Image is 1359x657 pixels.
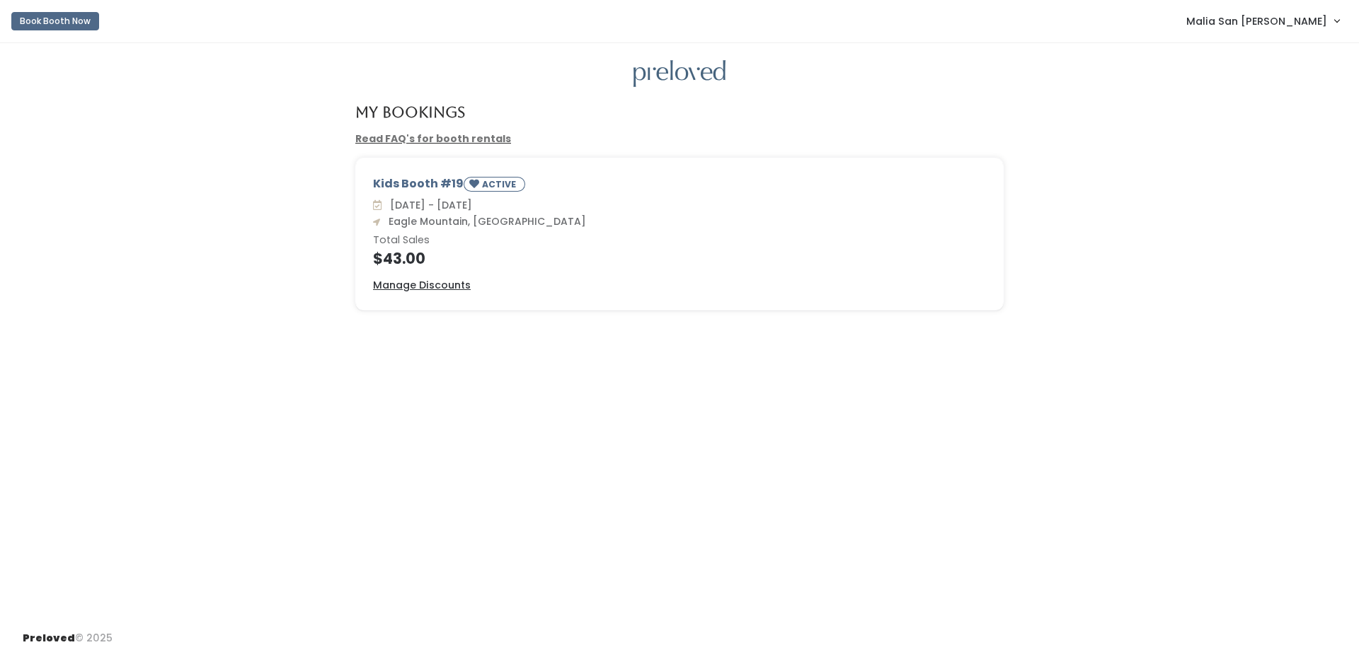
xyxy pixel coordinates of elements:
[373,278,471,292] u: Manage Discounts
[373,175,986,197] div: Kids Booth #19
[355,104,465,120] h4: My Bookings
[482,178,519,190] small: ACTIVE
[1186,13,1327,29] span: Malia San [PERSON_NAME]
[373,235,986,246] h6: Total Sales
[373,250,986,267] h4: $43.00
[11,12,99,30] button: Book Booth Now
[383,214,586,228] span: Eagle Mountain, [GEOGRAPHIC_DATA]
[355,132,511,146] a: Read FAQ's for booth rentals
[384,198,472,212] span: [DATE] - [DATE]
[23,631,75,645] span: Preloved
[633,60,726,88] img: preloved logo
[1172,6,1353,36] a: Malia San [PERSON_NAME]
[11,6,99,37] a: Book Booth Now
[23,620,113,646] div: © 2025
[373,278,471,293] a: Manage Discounts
